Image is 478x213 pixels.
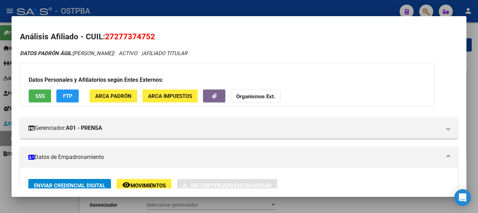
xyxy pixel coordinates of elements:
[90,89,137,102] button: ARCA Padrón
[143,50,187,56] span: AFILIADO TITULAR
[177,179,277,192] button: Sin Certificado Discapacidad
[148,93,192,99] span: ARCA Impuestos
[454,189,471,206] div: Open Intercom Messenger
[142,89,198,102] button: ARCA Impuestos
[28,153,441,161] mat-panel-title: Datos de Empadronamiento
[105,32,155,41] span: 27277374752
[20,118,458,139] mat-expansion-panel-header: Gerenciador:A01 - PRENSA
[29,89,51,102] button: SSS
[35,93,45,99] span: SSS
[28,124,441,132] mat-panel-title: Gerenciador:
[20,147,458,168] mat-expansion-panel-header: Datos de Empadronamiento
[95,93,132,99] span: ARCA Padrón
[20,50,73,56] strong: DATOS PADRÓN ÁGIL:
[231,89,281,102] button: Organismos Ext.
[20,50,187,56] i: | ACTIVO |
[34,182,105,189] span: Enviar Credencial Digital
[20,31,458,43] h2: Análisis Afiliado - CUIL:
[63,93,72,99] span: FTP
[131,182,166,189] span: Movimientos
[236,93,275,100] strong: Organismos Ext.
[117,179,171,192] button: Movimientos
[29,76,426,84] h3: Datos Personales y Afiliatorios según Entes Externos:
[66,124,102,132] strong: A01 - PRENSA
[20,50,113,56] span: [PERSON_NAME]
[191,182,272,189] span: Sin Certificado Discapacidad
[56,89,79,102] button: FTP
[28,179,111,192] button: Enviar Credencial Digital
[122,181,131,189] mat-icon: remove_red_eye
